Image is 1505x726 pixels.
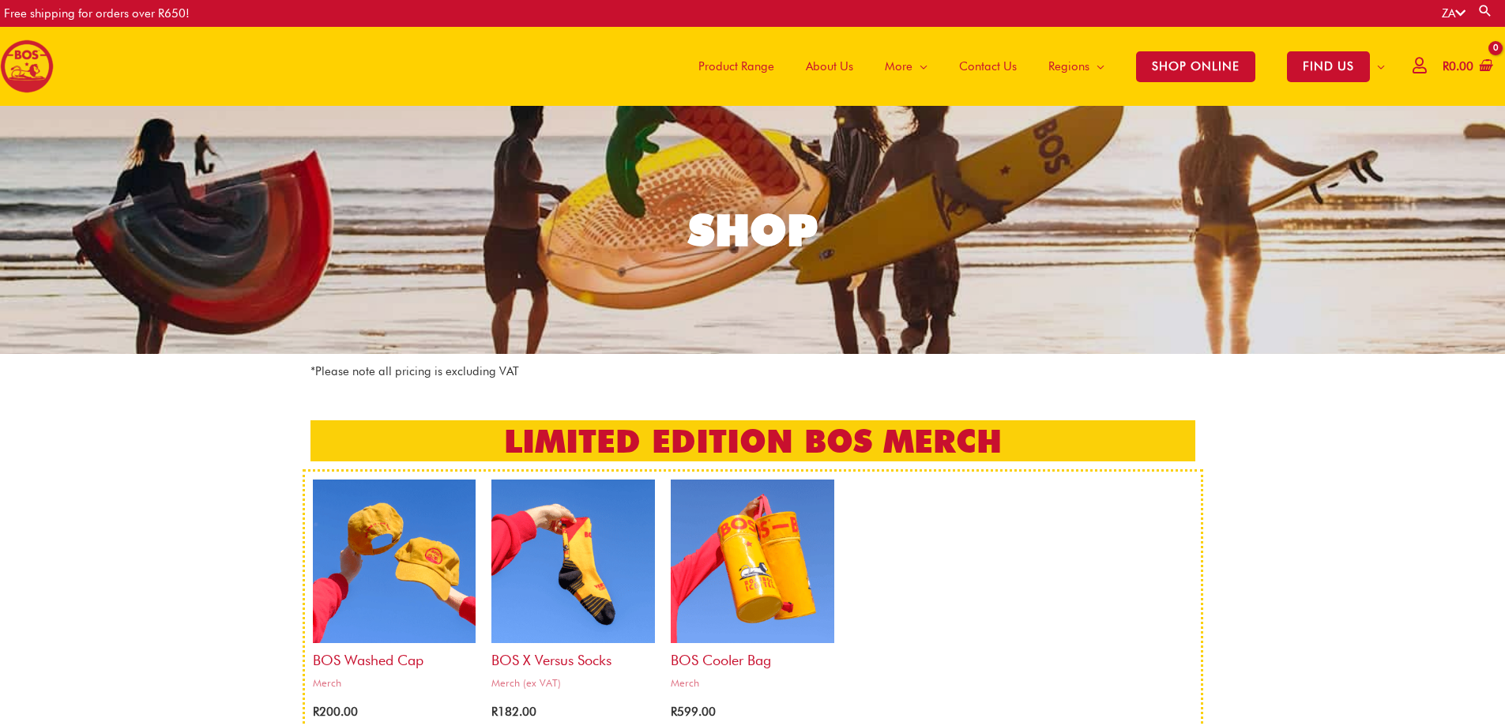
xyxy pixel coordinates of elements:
[1442,6,1465,21] a: ZA
[310,420,1195,461] h2: LIMITED EDITION BOS MERCH
[313,705,319,719] span: R
[671,705,677,719] span: R
[491,643,655,669] h2: BOS x Versus Socks
[698,43,774,90] span: Product Range
[671,480,834,643] img: bos cooler bag
[1287,51,1370,82] span: FIND US
[310,362,1195,382] p: *Please note all pricing is excluding VAT
[671,27,1401,106] nav: Site Navigation
[491,705,536,719] bdi: 182.00
[683,27,790,106] a: Product Range
[491,480,655,695] a: BOS x Versus SocksMerch (ex VAT)
[1033,27,1120,106] a: Regions
[313,705,358,719] bdi: 200.00
[491,676,655,690] span: Merch (ex VAT)
[313,643,476,669] h2: BOS Washed Cap
[1048,43,1089,90] span: Regions
[1443,59,1449,73] span: R
[313,480,476,695] a: BOS Washed CapMerch
[790,27,869,106] a: About Us
[688,209,818,252] div: SHOP
[885,43,912,90] span: More
[313,676,476,690] span: Merch
[313,480,476,643] img: bos cap
[1439,49,1493,85] a: View Shopping Cart, empty
[671,480,834,695] a: BOS Cooler bagMerch
[671,643,834,669] h2: BOS Cooler bag
[959,43,1017,90] span: Contact Us
[806,43,853,90] span: About Us
[869,27,943,106] a: More
[943,27,1033,106] a: Contact Us
[1120,27,1271,106] a: SHOP ONLINE
[671,676,834,690] span: Merch
[491,480,655,643] img: bos x versus socks
[1443,59,1473,73] bdi: 0.00
[671,705,716,719] bdi: 599.00
[1136,51,1255,82] span: SHOP ONLINE
[491,705,498,719] span: R
[1477,3,1493,18] a: Search button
